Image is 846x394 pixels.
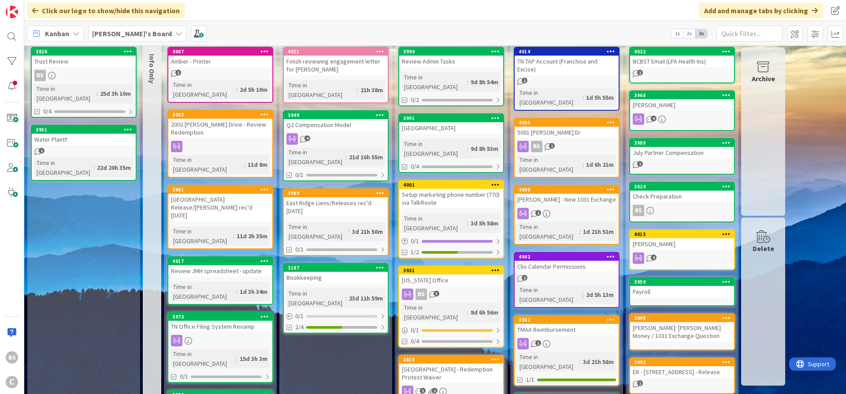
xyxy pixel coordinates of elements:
span: 3x [695,29,707,38]
span: 1 [39,148,45,154]
span: : [467,218,468,228]
div: 4021 [284,48,388,56]
span: : [345,152,347,162]
div: BCBST Email (LPA Health Ins) [630,56,734,67]
div: 0/1 [284,311,388,322]
div: 3826 [32,48,136,56]
div: 25d 3h 10m [98,89,133,98]
div: 1d 21h 51m [581,227,616,236]
a: 3980East Ridge Liens/Releases rec'd [DATE]Time in [GEOGRAPHIC_DATA]:3d 21h 50m0/1 [283,188,389,256]
div: [GEOGRAPHIC_DATA] [399,122,503,134]
div: Bookkeeping [284,272,388,283]
div: 4001 [403,182,503,188]
a: 4007Amber - PrinterTime in [GEOGRAPHIC_DATA]:2d 5h 10m [167,47,273,103]
div: 3980 [284,189,388,197]
span: 4 [304,135,310,141]
a: 4001Setup marketing phone number (770) via TalkRouteTime in [GEOGRAPHIC_DATA]:3d 5h 58m0/11/2 [398,180,504,259]
a: 39832002 [PERSON_NAME] Drive - Review RedemptionTime in [GEOGRAPHIC_DATA]:11d 8m [167,110,273,178]
span: 0/4 [411,337,419,346]
div: 4002 [515,253,619,261]
a: 4013[PERSON_NAME] [629,229,735,270]
div: 3992 [634,359,734,365]
div: 4002 [519,254,619,260]
a: 3991[GEOGRAPHIC_DATA]Time in [GEOGRAPHIC_DATA]:9d 8h 53m0/4 [398,113,504,173]
div: Time in [GEOGRAPHIC_DATA] [517,352,579,371]
div: 3824 [630,183,734,191]
div: 0/1 [399,325,503,336]
div: 3980 [288,190,388,196]
a: 3998[PERSON_NAME]: [PERSON_NAME] Money / 1031 Exchange Question [629,313,735,350]
div: 3981 [168,186,272,194]
div: Check Preparation [630,191,734,202]
div: 3990Review Admin Tasks [399,48,503,67]
div: July Partner Compensation [630,147,734,158]
span: : [236,287,237,296]
div: 11d 2h 35m [234,231,270,241]
div: 4017 [172,258,272,264]
div: 3d 21h 56m [581,357,616,367]
div: Delete [753,243,774,254]
a: 3981[GEOGRAPHIC_DATA] Release/[PERSON_NAME] rec'd [DATE]Time in [GEOGRAPHIC_DATA]:11d 2h 35m [167,185,273,249]
a: 3990Review Admin TasksTime in [GEOGRAPHIC_DATA]:9d 8h 54m0/2 [398,47,504,106]
div: 3973 [168,313,272,321]
div: 3931[US_STATE] Office [399,266,503,286]
div: 15d 3h 3m [237,354,270,364]
span: 4 [651,255,657,260]
div: 4013 [634,231,734,237]
div: 3982 [519,317,619,323]
span: : [467,308,468,317]
div: 1d 3h 34m [237,287,270,296]
div: 3989 [630,139,734,147]
div: [PERSON_NAME] [630,99,734,111]
div: Amber - Printer [168,56,272,67]
div: 4007 [172,49,272,55]
div: [GEOGRAPHIC_DATA] Release/[PERSON_NAME] rec'd [DATE] [168,194,272,221]
div: Time in [GEOGRAPHIC_DATA] [171,349,236,368]
div: 3998 [634,315,734,321]
span: 3 [434,291,439,296]
div: BS [34,70,46,81]
div: 23d 11h 59m [347,293,385,303]
div: Setup marketing phone number (770) via TalkRoute [399,189,503,208]
div: 4006 [515,119,619,127]
div: Time in [GEOGRAPHIC_DATA] [171,80,236,99]
div: BS [630,205,734,216]
div: 5001 [PERSON_NAME] Dr [515,127,619,138]
div: Time in [GEOGRAPHIC_DATA] [286,147,345,167]
div: 4021Finish reviewing engagement letter for [PERSON_NAME] [284,48,388,75]
div: [US_STATE] Office [399,274,503,286]
div: Time in [GEOGRAPHIC_DATA] [517,222,579,241]
div: 3981 [172,187,272,193]
span: 1 [432,388,438,394]
a: 3973TN Office Filing System RevampTime in [GEOGRAPHIC_DATA]:15d 3h 3m0/1 [167,312,273,383]
div: Water Plant!! [32,134,136,145]
div: Time in [GEOGRAPHIC_DATA] [517,88,583,107]
a: 4022BCBST Email (LPA Health Ins) [629,47,735,83]
span: : [467,144,468,154]
div: BS [32,70,136,81]
span: 1 [535,210,541,216]
div: 4013 [630,230,734,238]
div: Time in [GEOGRAPHIC_DATA] [286,289,345,308]
div: 3d 21h 50m [350,227,385,236]
div: 4014TN TAP Account (Franchise and Excise) [515,48,619,75]
div: 4022 [630,48,734,56]
a: 4002Clio Calendar PermissionsTime in [GEOGRAPHIC_DATA]:2d 5h 13m [514,252,620,308]
div: 3966 [634,92,734,98]
div: BS [399,289,503,300]
div: [PERSON_NAME] [630,238,734,250]
div: Archive [752,73,775,84]
div: 3815 [403,356,503,363]
span: 1 [637,70,643,75]
div: 3966[PERSON_NAME] [630,91,734,111]
div: 3187 [288,265,388,271]
div: [PERSON_NAME] - New 1031 Exchange [515,194,619,205]
div: 3826Trust Review [32,48,136,67]
div: 3992ER - [STREET_ADDRESS] - Release [630,358,734,378]
span: 0 / 1 [295,311,304,321]
a: 3187BookkeepingTime in [GEOGRAPHIC_DATA]:23d 11h 59m0/12/4 [283,263,389,334]
a: 3982TMAA ReimbursementTime in [GEOGRAPHIC_DATA]:3d 21h 56m1/1 [514,315,620,386]
div: Time in [GEOGRAPHIC_DATA] [171,226,233,246]
div: 3959 [630,278,734,286]
div: 3949 [288,112,388,118]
